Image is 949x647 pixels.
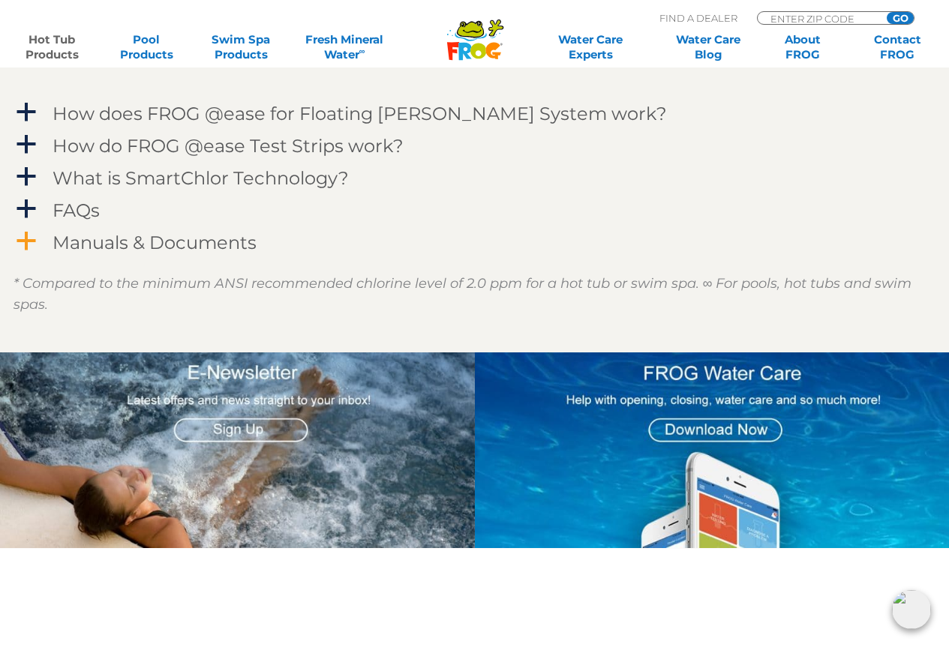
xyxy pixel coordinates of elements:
[110,32,183,62] a: PoolProducts
[892,590,931,629] img: openIcon
[860,32,934,62] a: ContactFROG
[53,200,100,220] h4: FAQs
[14,164,936,192] a: a What is SmartChlor Technology?
[14,132,936,160] a: a How do FROG @ease Test Strips work?
[15,198,38,220] span: a
[15,101,38,124] span: a
[887,12,914,24] input: GO
[15,32,89,62] a: Hot TubProducts
[659,11,737,25] p: Find A Dealer
[15,133,38,156] span: a
[53,232,257,253] h4: Manuals & Documents
[14,100,936,127] a: a How does FROG @ease for Floating [PERSON_NAME] System work?
[14,275,912,313] em: * Compared to the minimum ANSI recommended chlorine level of 2.0 ppm for a hot tub or swim spa. ∞...
[671,32,745,62] a: Water CareBlog
[299,32,391,62] a: Fresh MineralWater∞
[531,32,650,62] a: Water CareExperts
[359,46,365,56] sup: ∞
[15,166,38,188] span: a
[53,168,349,188] h4: What is SmartChlor Technology?
[204,32,278,62] a: Swim SpaProducts
[14,196,936,224] a: a FAQs
[15,230,38,253] span: a
[769,12,870,25] input: Zip Code Form
[53,136,404,156] h4: How do FROG @ease Test Strips work?
[766,32,839,62] a: AboutFROG
[53,103,667,124] h4: How does FROG @ease for Floating [PERSON_NAME] System work?
[14,229,936,256] a: a Manuals & Documents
